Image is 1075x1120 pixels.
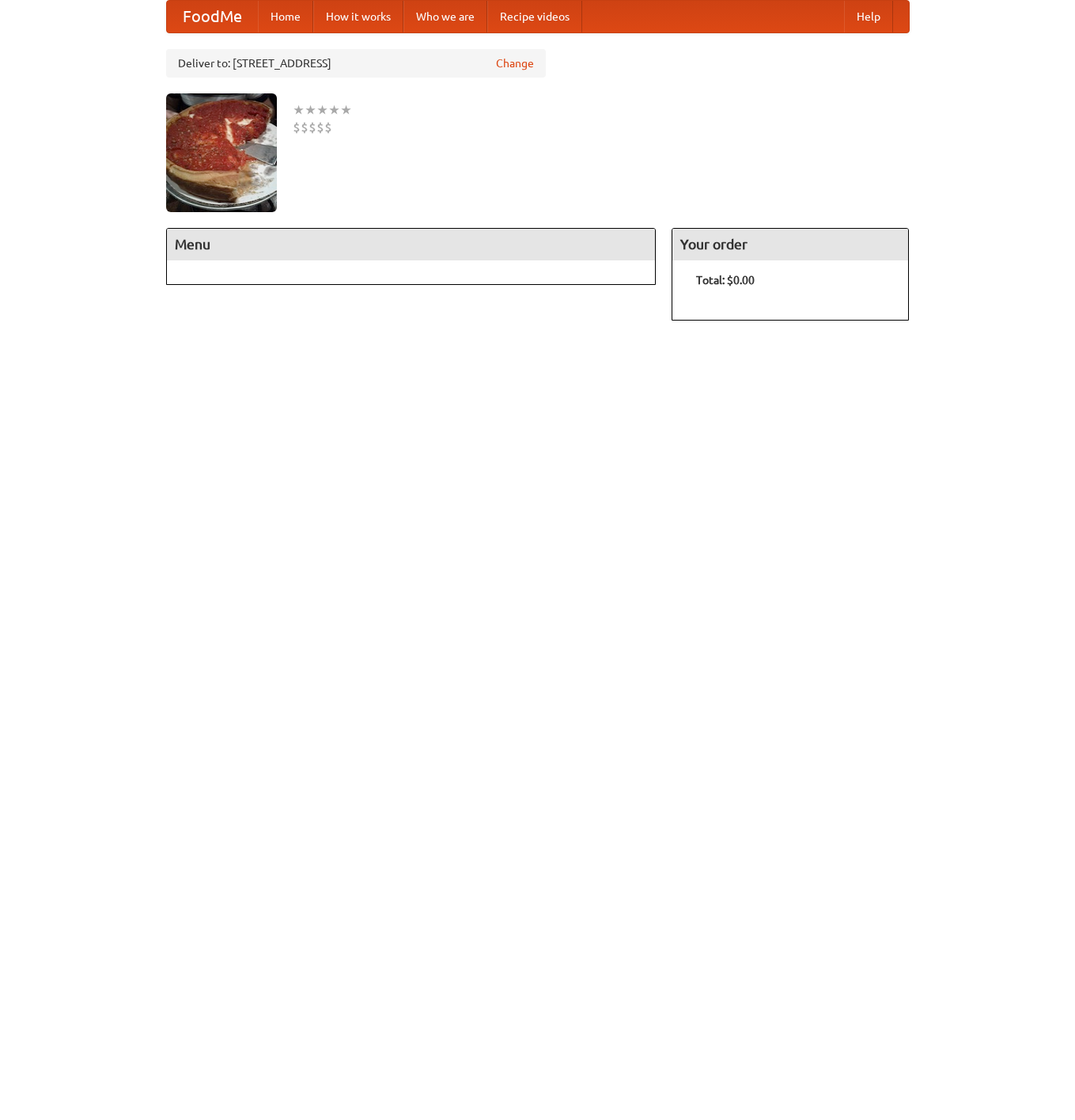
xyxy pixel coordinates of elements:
li: $ [301,119,308,136]
li: $ [316,119,324,136]
li: ★ [316,101,328,119]
b: Total: $0.00 [696,274,755,287]
a: Change [496,55,534,71]
a: Who we are [403,1,487,32]
a: FoodMe [167,1,258,32]
li: ★ [328,101,340,119]
li: ★ [293,101,305,119]
img: angular.jpg [166,93,277,212]
li: $ [293,119,301,136]
div: Deliver to: [STREET_ADDRESS] [166,49,546,78]
li: ★ [305,101,316,119]
a: Recipe videos [487,1,582,32]
a: Help [844,1,893,32]
a: Home [258,1,313,32]
li: ★ [340,101,352,119]
li: $ [308,119,316,136]
h4: Your order [672,229,908,260]
h4: Menu [167,229,656,260]
a: How it works [313,1,403,32]
li: $ [324,119,332,136]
